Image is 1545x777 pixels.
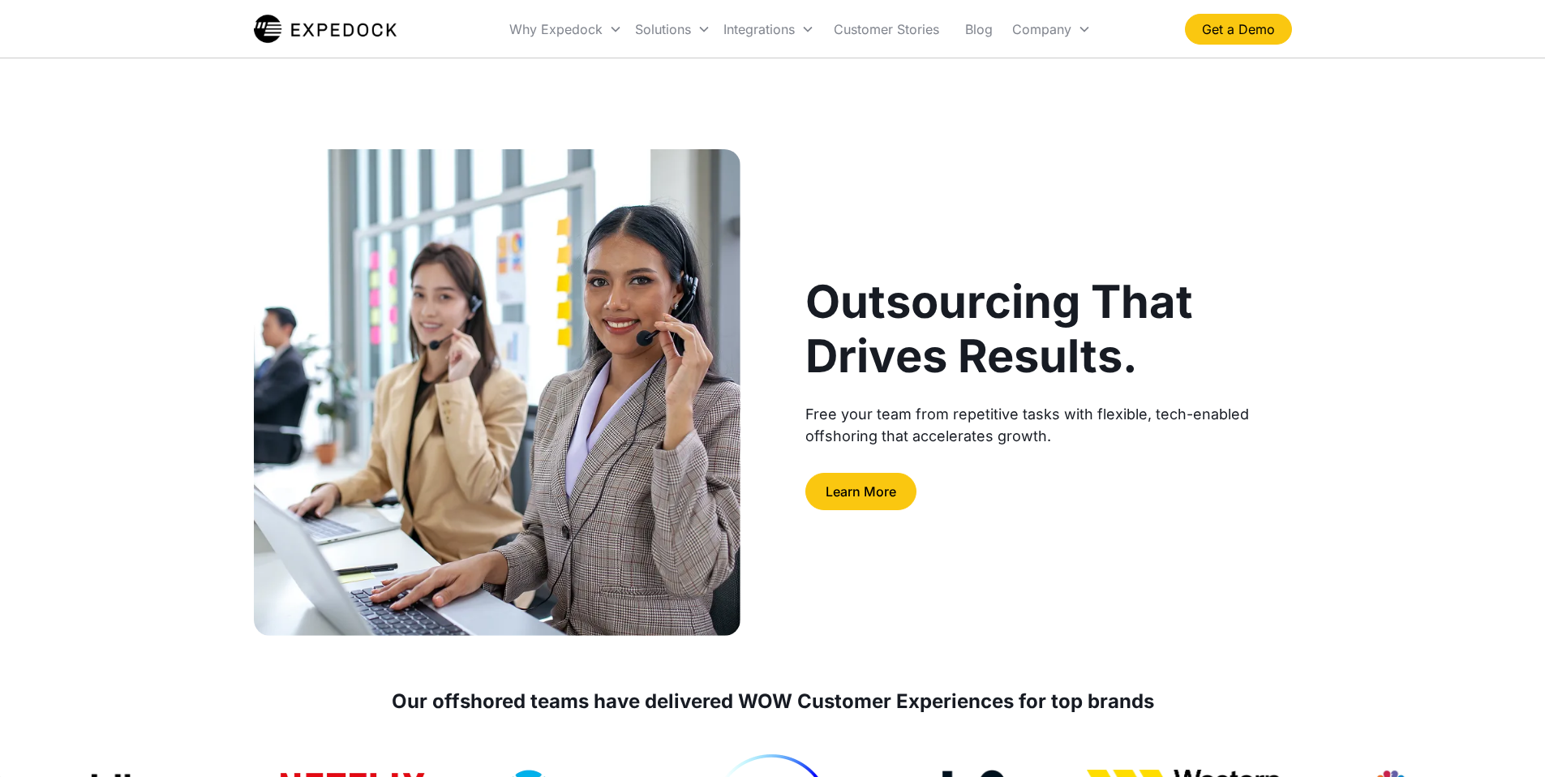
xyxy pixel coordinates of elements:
div: Solutions [629,2,717,57]
div: Our offshored teams have delivered WOW Customer Experiences for top brands [254,688,1292,715]
div: Solutions [635,21,691,37]
div: Why Expedock [503,2,629,57]
a: home [254,13,397,45]
a: Get a Demo [1185,14,1292,45]
div: Free your team from repetitive tasks with flexible, tech-enabled offshoring that accelerates growth. [805,403,1292,447]
div: Company [1012,21,1071,37]
div: Company [1006,2,1097,57]
div: Integrations [723,21,795,37]
a: Learn More [805,473,916,510]
a: Customer Stories [821,2,952,57]
div: Integrations [717,2,821,57]
a: Blog [952,2,1006,57]
div: Why Expedock [509,21,603,37]
h1: Outsourcing That Drives Results. [805,275,1292,384]
img: Expedock Logo [254,13,397,45]
img: two formal woman with headset [254,149,740,636]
